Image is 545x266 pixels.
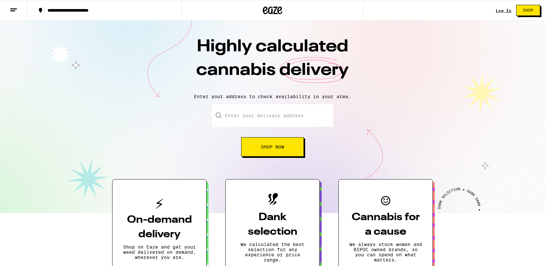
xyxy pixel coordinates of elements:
span: Shop [523,8,533,12]
button: Shop Now [241,137,304,157]
p: We calculated the best selection for any experience or price range. [236,242,309,262]
p: Enter your address to check availability in your area. [6,94,539,99]
p: Shop on Eaze and get your weed delivered on demand, wherever you are. [123,244,196,260]
h3: Cannabis for a cause [349,210,422,239]
h1: Highly calculated cannabis delivery [159,35,386,89]
span: Shop Now [261,145,284,149]
a: Log In [496,8,511,13]
button: Shop [516,5,540,16]
h3: Dank selection [236,210,309,239]
h3: On-demand delivery [123,213,196,242]
a: Shop [511,5,545,16]
input: Enter your delivery address [212,104,333,127]
p: We always stock women and BIPOC owned brands, so you can spend on what matters. [349,242,422,262]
